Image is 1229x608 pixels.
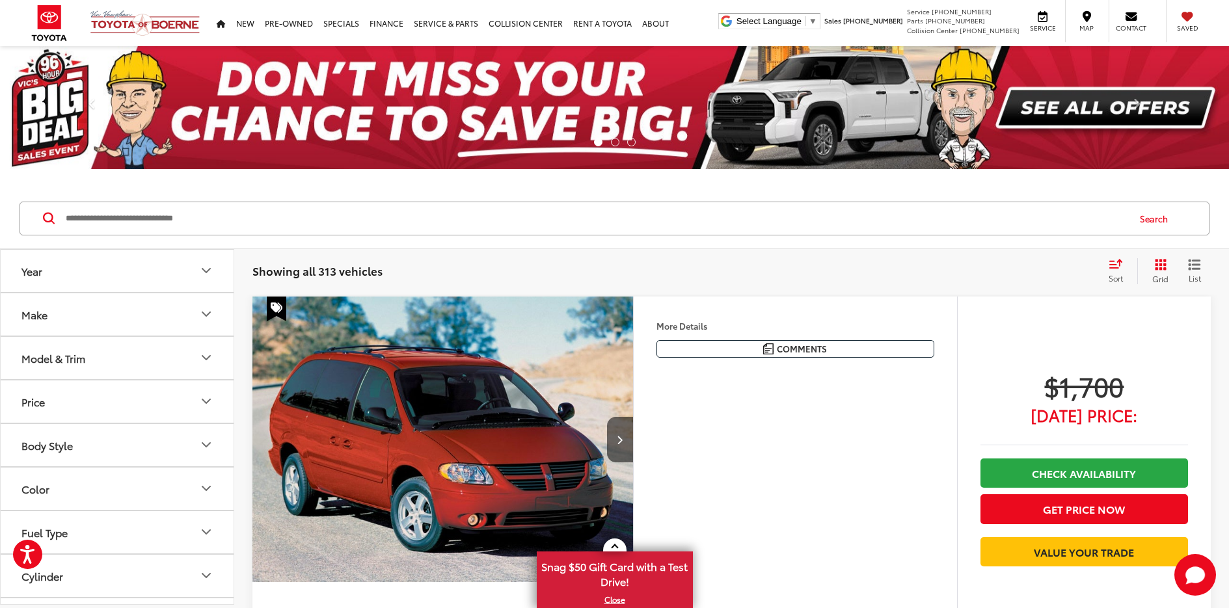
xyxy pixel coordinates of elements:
[980,537,1188,566] a: Value Your Trade
[1102,258,1137,284] button: Select sort value
[1174,554,1216,596] button: Toggle Chat Window
[1173,23,1202,33] span: Saved
[1,380,235,423] button: PricePrice
[198,350,214,365] div: Model & Trim
[64,203,1128,234] input: Search by Make, Model, or Keyword
[960,25,1020,35] span: [PHONE_NUMBER]
[1,555,235,597] button: CylinderCylinder
[21,308,47,321] div: Make
[607,417,633,462] button: Next image
[198,437,214,453] div: Body Style
[907,7,930,16] span: Service
[656,321,934,330] h4: More Details
[907,16,923,25] span: Parts
[198,306,214,322] div: Make
[1,511,235,553] button: Fuel TypeFuel Type
[1137,258,1178,284] button: Grid View
[21,439,73,451] div: Body Style
[1174,554,1216,596] svg: Start Chat
[1,250,235,292] button: YearYear
[824,16,841,25] span: Sales
[1,337,235,379] button: Model & TrimModel & Trim
[1116,23,1146,33] span: Contact
[538,553,692,592] span: Snag $50 Gift Card with a Test Drive!
[736,16,802,26] span: Select Language
[1028,23,1057,33] span: Service
[1,468,235,510] button: ColorColor
[980,494,1188,523] button: Get Price Now
[980,369,1188,402] span: $1,700
[21,526,68,538] div: Fuel Type
[90,10,200,36] img: Vic Vaughan Toyota of Boerne
[763,343,774,354] img: Comments
[843,16,903,25] span: [PHONE_NUMBER]
[907,25,958,35] span: Collision Center
[21,395,45,408] div: Price
[198,524,214,540] div: Fuel Type
[252,297,634,582] a: 2006 Dodge Grand Caravan SXT2006 Dodge Grand Caravan SXT2006 Dodge Grand Caravan SXT2006 Dodge Gr...
[21,482,49,495] div: Color
[1188,272,1201,284] span: List
[1072,23,1101,33] span: Map
[1,424,235,466] button: Body StyleBody Style
[198,393,214,409] div: Price
[198,263,214,278] div: Year
[809,16,817,26] span: ▼
[252,297,634,583] img: 2006 Dodge Grand Caravan SXT
[267,297,286,321] span: Special
[1,293,235,336] button: MakeMake
[21,265,42,277] div: Year
[198,568,214,583] div: Cylinder
[932,7,992,16] span: [PHONE_NUMBER]
[777,343,827,355] span: Comments
[252,263,383,278] span: Showing all 313 vehicles
[1128,202,1187,235] button: Search
[21,352,85,364] div: Model & Trim
[925,16,985,25] span: [PHONE_NUMBER]
[252,297,634,582] div: 2006 Dodge Grand Caravan SXT 0
[21,570,63,582] div: Cylinder
[736,16,817,26] a: Select Language​
[1178,258,1211,284] button: List View
[980,408,1188,421] span: [DATE] Price:
[1109,272,1123,284] span: Sort
[1152,273,1168,284] span: Grid
[980,458,1188,488] a: Check Availability
[198,481,214,496] div: Color
[656,340,934,358] button: Comments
